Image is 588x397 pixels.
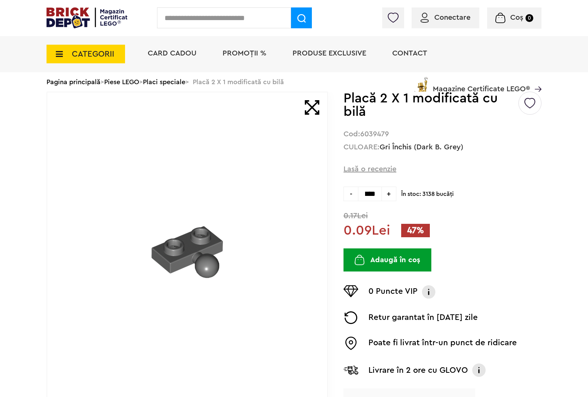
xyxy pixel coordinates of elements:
a: Contact [392,50,427,57]
p: 0 Puncte VIP [368,285,418,299]
p: Poate fi livrat într-un punct de ridicare [368,337,517,350]
img: Placă 2 X 1 modificată cu bilă [151,216,223,288]
img: Info livrare cu GLOVO [472,363,486,378]
img: Returnare [343,311,358,324]
span: + [382,187,396,201]
a: Conectare [421,14,470,21]
span: CATEGORII [72,50,114,58]
span: - [343,187,358,201]
strong: 6039479 [360,130,389,138]
img: Easybox [343,337,358,350]
a: PROMOȚII % [223,50,266,57]
span: 47% [401,224,430,237]
div: CULOARE: [343,144,541,151]
span: Lasă o recenzie [343,164,396,174]
p: Retur garantat în [DATE] zile [368,311,478,324]
div: Cod: [343,131,541,138]
button: Adaugă în coș [343,248,431,271]
img: Info VIP [421,285,436,299]
a: Card Cadou [148,50,196,57]
span: 0.09Lei [343,224,390,237]
span: Magazine Certificate LEGO® [433,76,530,93]
img: Livrare Glovo [343,365,358,375]
span: Coș [510,14,523,21]
a: Gri Închis (Dark B. Grey) [380,143,463,151]
img: Puncte VIP [343,285,358,297]
h1: Placă 2 X 1 modificată cu bilă [343,92,517,118]
small: 0 [525,14,533,22]
a: Produse exclusive [293,50,366,57]
span: 0.17Lei [343,212,541,220]
p: Livrare în 2 ore cu GLOVO [368,364,468,376]
span: În stoc: 3138 bucăţi [401,187,541,198]
a: Magazine Certificate LEGO® [530,76,541,83]
span: Conectare [434,14,470,21]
